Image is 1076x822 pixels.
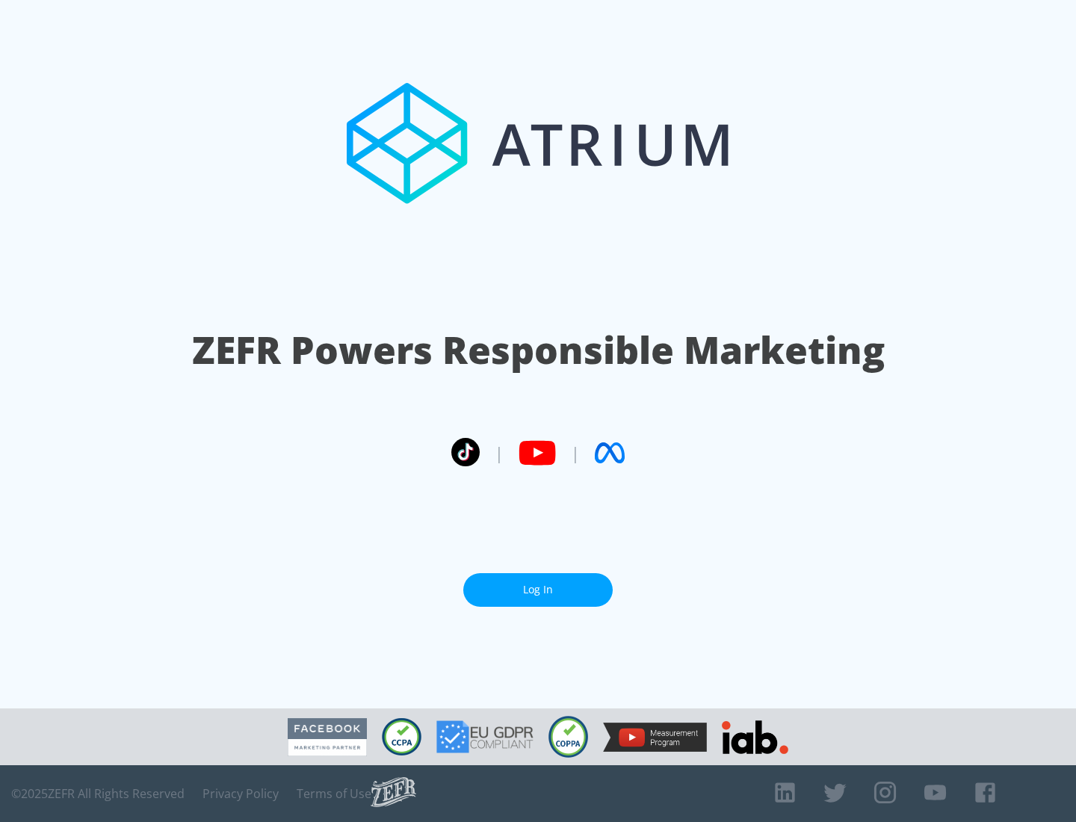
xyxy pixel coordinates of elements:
span: © 2025 ZEFR All Rights Reserved [11,786,185,801]
img: COPPA Compliant [548,716,588,758]
span: | [495,442,504,464]
a: Privacy Policy [202,786,279,801]
img: CCPA Compliant [382,718,421,755]
h1: ZEFR Powers Responsible Marketing [192,324,885,376]
span: | [571,442,580,464]
img: IAB [722,720,788,754]
img: YouTube Measurement Program [603,723,707,752]
img: Facebook Marketing Partner [288,718,367,756]
a: Terms of Use [297,786,371,801]
img: GDPR Compliant [436,720,534,753]
a: Log In [463,573,613,607]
